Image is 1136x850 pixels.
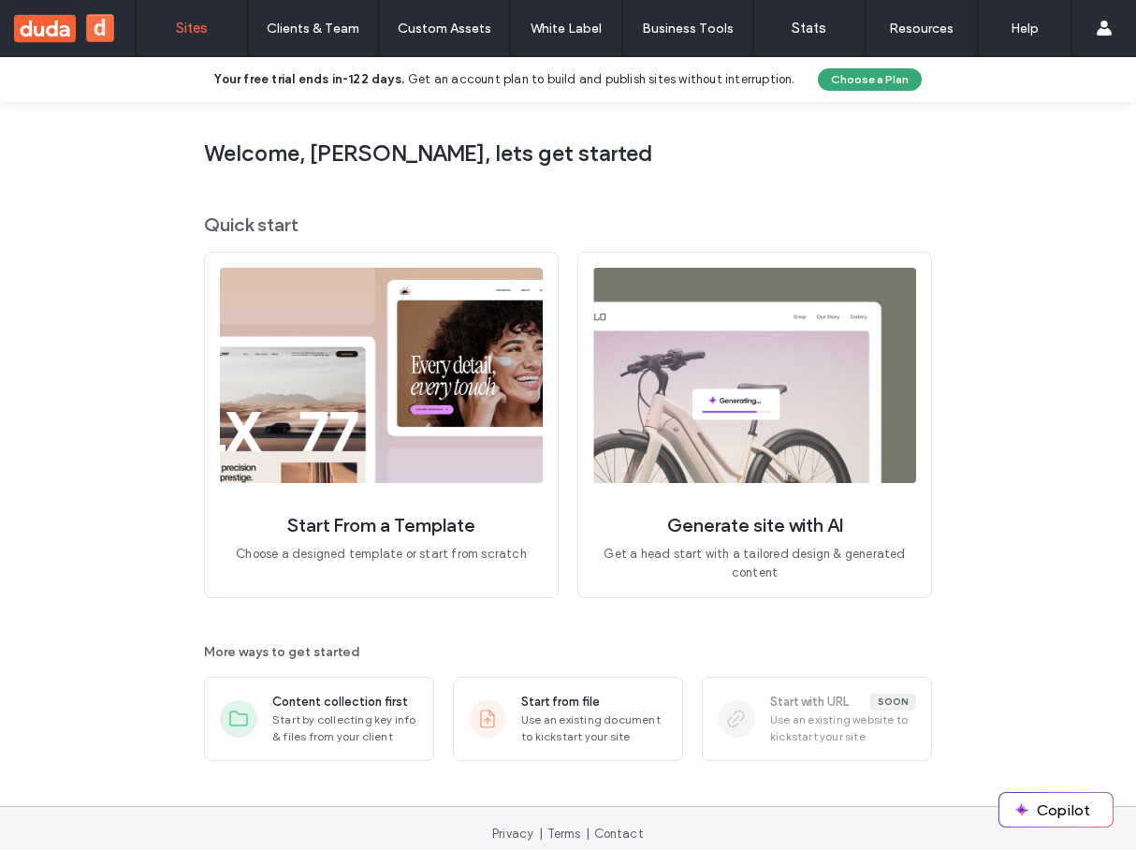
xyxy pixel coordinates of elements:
span: Start by collecting key info & files from your client [272,711,418,745]
label: Stats [792,20,826,37]
div: Content collection firstStart by collecting key info & files from your client [204,677,434,761]
a: Terms [547,827,581,841]
a: Contact [594,827,644,841]
label: White Label [531,21,602,37]
span: | [586,827,590,841]
span: Content collection first [272,693,408,711]
span: Start with URL [770,693,849,711]
span: Quick start [204,212,932,237]
label: Custom Assets [398,21,491,37]
span: Start from file [521,693,600,711]
img: quickStart1.png [220,268,543,483]
div: Start from fileUse an existing document to kickstart your site [453,677,683,761]
span: | [539,827,543,841]
label: Help [1011,21,1039,37]
span: Welcome, [PERSON_NAME], lets get started [204,139,932,168]
label: Clients & Team [267,21,359,37]
span: Use an existing website to kickstart your site [770,711,916,745]
label: Resources [889,21,954,37]
label: Sites [176,20,208,37]
a: Privacy [492,827,533,841]
span: Choose a designed template or start from scratch [236,545,527,564]
b: Your free trial ends in . [214,72,404,86]
div: Start From a TemplateChoose a designed template or start from scratch [204,252,559,598]
button: Copilot [999,793,1113,827]
span: Start From a Template [287,513,475,537]
label: Business Tools [642,21,734,37]
span: Use an existing document to kickstart your site [521,711,667,745]
button: d [86,14,114,42]
span: Generate site with AI [667,513,843,537]
span: Get an account plan to build and publish sites without interruption. [408,72,795,86]
span: Get a head start with a tailored design & generated content [593,545,916,582]
div: Soon [870,694,916,711]
img: quickStart2.png [593,268,916,483]
div: Generate site with AIGet a head start with a tailored design & generated content [577,252,932,598]
button: Choose a Plan [818,68,922,91]
span: More ways to get started [204,643,932,662]
b: -122 days [342,72,401,86]
div: Start with URLSoonUse an existing website to kickstart your site [702,677,932,761]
